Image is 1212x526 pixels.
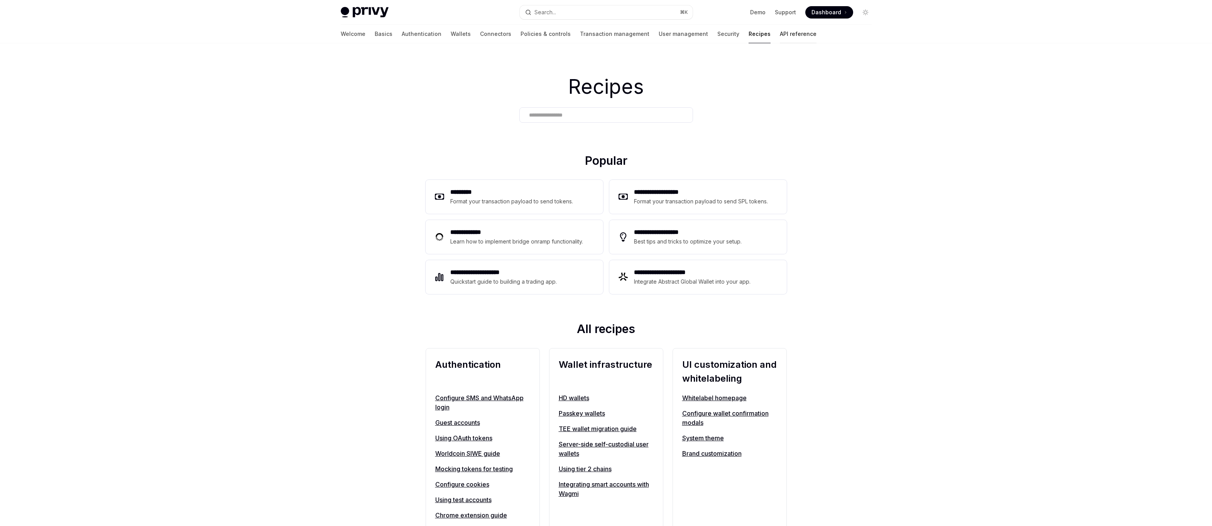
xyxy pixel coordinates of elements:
a: Recipes [749,25,771,43]
a: Server-side self-custodial user wallets [559,440,654,458]
a: Welcome [341,25,365,43]
a: Configure SMS and WhatsApp login [435,393,530,412]
h2: All recipes [426,322,787,339]
h2: UI customization and whitelabeling [682,358,777,386]
a: HD wallets [559,393,654,403]
a: Wallets [451,25,471,43]
a: Guest accounts [435,418,530,427]
img: light logo [341,7,389,18]
a: Basics [375,25,392,43]
a: **** **** ***Learn how to implement bridge onramp functionality. [426,220,603,254]
a: API reference [780,25,816,43]
a: Policies & controls [521,25,571,43]
a: Using test accounts [435,495,530,504]
a: Chrome extension guide [435,511,530,520]
a: Mocking tokens for testing [435,464,530,474]
a: Worldcoin SIWE guide [435,449,530,458]
div: Format your transaction payload to send SPL tokens. [634,197,769,206]
button: Open search [520,5,693,19]
a: Connectors [480,25,511,43]
a: System theme [682,433,777,443]
h2: Popular [426,154,787,171]
span: ⌘ K [680,9,688,15]
span: Dashboard [811,8,841,16]
a: Configure wallet confirmation modals [682,409,777,427]
a: Using OAuth tokens [435,433,530,443]
div: Search... [534,8,556,17]
a: Passkey wallets [559,409,654,418]
button: Toggle dark mode [859,6,872,19]
a: Whitelabel homepage [682,393,777,403]
div: Learn how to implement bridge onramp functionality. [450,237,585,246]
div: Format your transaction payload to send tokens. [450,197,573,206]
h2: Authentication [435,358,530,386]
a: Demo [750,8,766,16]
div: Quickstart guide to building a trading app. [450,277,557,286]
a: Configure cookies [435,480,530,489]
div: Integrate Abstract Global Wallet into your app. [634,277,751,286]
a: Transaction management [580,25,649,43]
a: Integrating smart accounts with Wagmi [559,480,654,498]
a: Security [717,25,739,43]
a: **** ****Format your transaction payload to send tokens. [426,180,603,214]
div: Best tips and tricks to optimize your setup. [634,237,743,246]
a: Dashboard [805,6,853,19]
a: User management [659,25,708,43]
a: Using tier 2 chains [559,464,654,474]
a: Authentication [402,25,441,43]
a: Brand customization [682,449,777,458]
h2: Wallet infrastructure [559,358,654,386]
a: Support [775,8,796,16]
a: TEE wallet migration guide [559,424,654,433]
